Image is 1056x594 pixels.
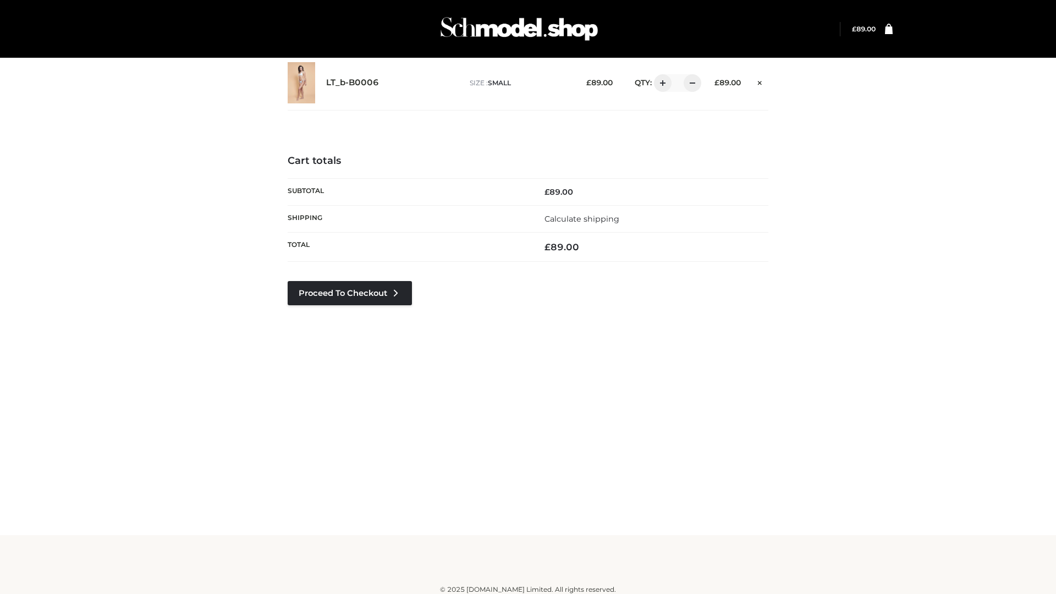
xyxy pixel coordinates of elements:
span: £ [586,78,591,87]
th: Subtotal [288,178,528,205]
span: £ [544,241,551,252]
span: £ [852,25,856,33]
a: Remove this item [752,74,768,89]
bdi: 89.00 [544,187,573,197]
div: QTY: [624,74,697,92]
span: £ [714,78,719,87]
span: SMALL [488,79,511,87]
a: LT_b-B0006 [326,78,379,88]
p: size : [470,78,569,88]
a: Calculate shipping [544,214,619,224]
bdi: 89.00 [852,25,876,33]
span: £ [544,187,549,197]
th: Total [288,233,528,262]
th: Shipping [288,205,528,232]
a: Proceed to Checkout [288,281,412,305]
bdi: 89.00 [714,78,741,87]
a: £89.00 [852,25,876,33]
h4: Cart totals [288,155,768,167]
bdi: 89.00 [544,241,579,252]
bdi: 89.00 [586,78,613,87]
img: Schmodel Admin 964 [437,7,602,51]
